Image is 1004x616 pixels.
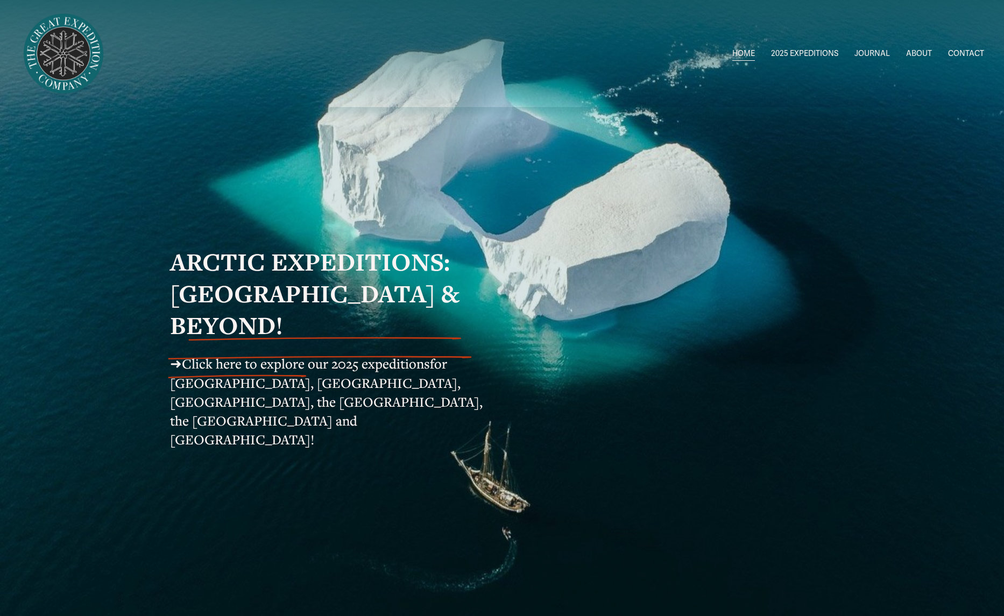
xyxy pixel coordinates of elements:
[732,46,755,61] a: HOME
[20,10,107,97] img: Arctic Expeditions
[170,355,182,372] span: ➜
[170,355,486,448] span: for [GEOGRAPHIC_DATA], [GEOGRAPHIC_DATA], [GEOGRAPHIC_DATA], the [GEOGRAPHIC_DATA], the [GEOGRAPH...
[170,245,465,342] strong: ARCTIC EXPEDITIONS: [GEOGRAPHIC_DATA] & BEYOND!
[182,355,430,372] a: Click here to explore our 2025 expeditions
[948,46,984,61] a: CONTACT
[771,46,838,61] a: folder dropdown
[854,46,890,61] a: JOURNAL
[906,46,932,61] a: ABOUT
[771,47,838,61] span: 2025 EXPEDITIONS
